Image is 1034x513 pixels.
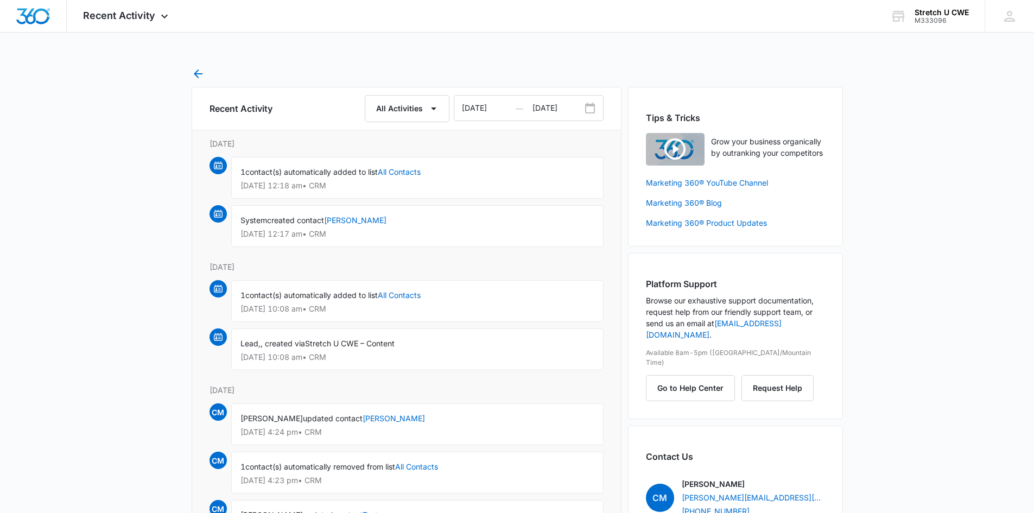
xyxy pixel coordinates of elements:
[395,462,438,471] a: All Contacts
[516,96,523,122] span: —
[240,290,245,300] span: 1
[305,339,395,348] span: Stretch U CWE – Content
[245,290,378,300] span: contact(s) automatically added to list
[240,339,261,348] span: Lead,
[915,8,969,17] div: account name
[646,375,735,401] button: Go to Help Center
[210,102,272,115] h6: Recent Activity
[646,133,705,166] img: Quick Overview Video
[210,403,227,421] span: CM
[454,96,532,121] input: Date Range From
[245,167,378,176] span: contact(s) automatically added to list
[646,111,825,124] h2: Tips & Tricks
[210,261,604,273] p: [DATE]
[682,478,745,490] p: [PERSON_NAME]
[240,305,594,313] p: [DATE] 10:08 am • CRM
[646,450,825,463] h2: Contact Us
[240,230,594,238] p: [DATE] 12:17 am • CRM
[240,462,245,471] span: 1
[267,216,324,225] span: created contact
[240,182,594,189] p: [DATE] 12:18 am • CRM
[646,383,741,392] a: Go to Help Center
[711,136,825,159] p: Grow your business organically by outranking your competitors
[646,177,825,188] a: Marketing 360® YouTube Channel
[324,216,386,225] a: [PERSON_NAME]
[240,477,594,484] p: [DATE] 4:23 pm • CRM
[245,462,395,471] span: contact(s) automatically removed from list
[646,348,825,368] p: Available 8am-5pm ([GEOGRAPHIC_DATA]/Mountain Time)
[378,167,421,176] a: All Contacts
[646,484,674,512] span: CM
[532,96,603,121] input: Date Range To
[261,339,305,348] span: , created via
[454,95,604,121] div: Date Range Input Group
[210,138,604,149] p: [DATE]
[682,492,825,503] a: [PERSON_NAME][EMAIL_ADDRESS][PERSON_NAME][DOMAIN_NAME]
[240,428,594,436] p: [DATE] 4:24 pm • CRM
[646,217,825,229] a: Marketing 360® Product Updates
[915,17,969,24] div: account id
[240,167,245,176] span: 1
[210,384,604,396] p: [DATE]
[83,10,155,21] span: Recent Activity
[240,414,303,423] span: [PERSON_NAME]
[240,216,267,225] span: System
[365,95,449,122] button: All Activities
[303,414,363,423] span: updated contact
[240,353,594,361] p: [DATE] 10:08 am • CRM
[741,375,814,401] button: Request Help
[646,277,825,290] h2: Platform Support
[646,295,825,340] p: Browse our exhaustive support documentation, request help from our friendly support team, or send...
[646,197,825,208] a: Marketing 360® Blog
[378,290,421,300] a: All Contacts
[741,383,814,392] a: Request Help
[210,452,227,469] span: CM
[363,414,425,423] a: [PERSON_NAME]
